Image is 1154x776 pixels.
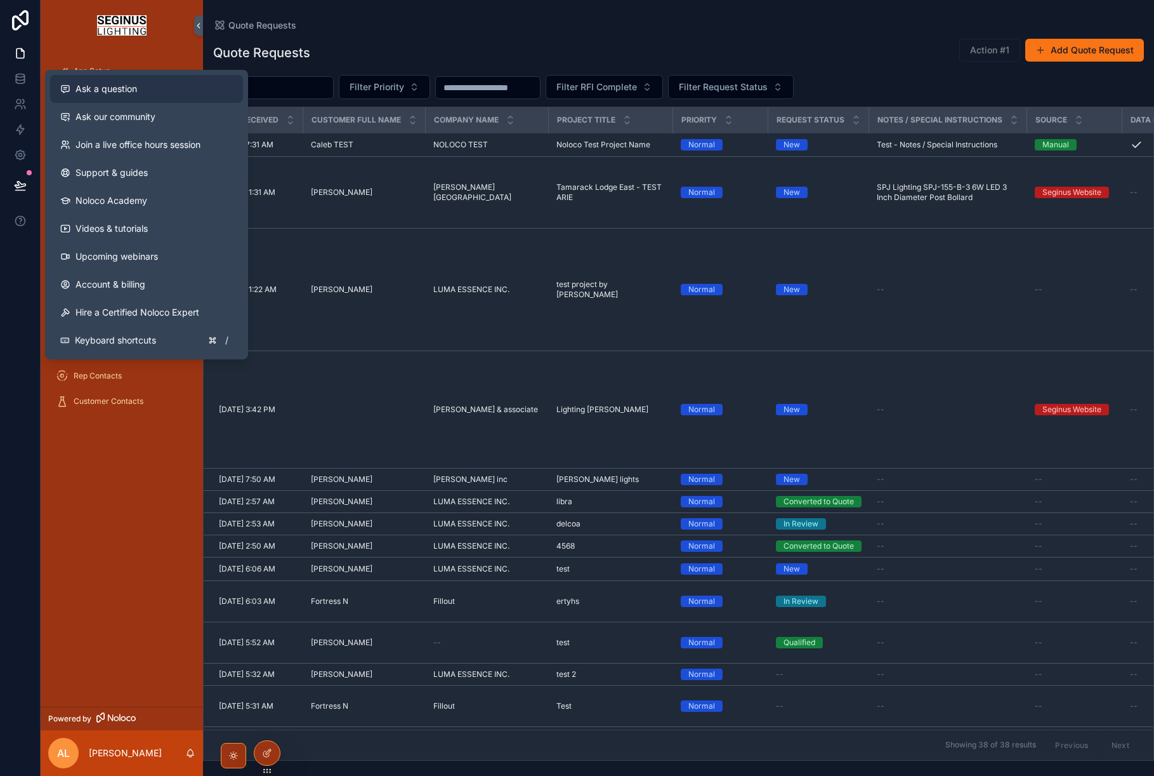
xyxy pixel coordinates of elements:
span: Keyboard shortcuts [75,334,156,347]
div: Normal [688,474,715,485]
a: -- [1035,669,1115,679]
div: Normal [688,404,715,415]
a: -- [877,541,1020,551]
a: [PERSON_NAME] [311,638,418,648]
span: Account & billing [75,278,145,291]
span: -- [1130,541,1138,551]
button: Hire a Certified Noloco Expert [50,298,243,326]
span: -- [877,541,884,551]
span: Ask a question [75,83,137,95]
span: [PERSON_NAME] lights [556,474,639,485]
h1: Quote Requests [213,44,310,62]
div: Normal [688,563,715,575]
a: Add Quote Request [1025,39,1144,62]
a: [DATE] 11:22 AM [219,284,296,295]
span: NOLOCO TEST [433,140,488,150]
span: -- [1035,596,1042,606]
span: 4568 [556,541,575,551]
span: Filter RFI Complete [556,81,637,93]
span: LUMA ESSENCE INC. [433,284,509,295]
a: [PERSON_NAME] [311,284,418,295]
a: [PERSON_NAME] & associate [433,405,541,415]
span: Notes / Special Instructions [877,115,1002,125]
span: -- [1035,519,1042,529]
a: [PERSON_NAME] [311,564,418,574]
a: Normal [681,518,761,530]
span: Project Title [557,115,615,125]
button: Select Button [546,75,663,99]
a: [PERSON_NAME] [311,497,418,507]
a: Qualified [776,637,862,648]
a: Converted to Quote [776,496,862,507]
a: Fortress N [311,701,418,711]
a: [DATE] 5:32 AM [219,669,296,679]
div: Normal [688,139,715,151]
div: Converted to Quote [784,540,854,552]
a: Normal [681,496,761,507]
span: -- [877,405,884,415]
span: -- [1130,638,1138,648]
a: -- [877,564,1020,574]
span: -- [776,701,784,711]
span: -- [1035,284,1042,295]
div: New [784,284,800,295]
a: -- [433,638,541,648]
a: Normal [681,700,761,712]
span: [PERSON_NAME] [311,187,372,197]
a: -- [1035,519,1115,529]
span: -- [877,638,884,648]
span: -- [1035,638,1042,648]
div: New [784,139,800,151]
span: -- [877,701,884,711]
a: test project by [PERSON_NAME] [556,279,666,300]
span: [PERSON_NAME] [311,474,372,485]
div: scrollable content [41,51,203,429]
span: [DATE] 5:32 AM [219,669,275,679]
span: [PERSON_NAME] [311,638,372,648]
a: [DATE] 2:50 AM [219,541,296,551]
span: Caleb TEST [311,140,353,150]
a: [DATE] 11:31 AM [219,187,296,197]
span: Filter Request Status [679,81,768,93]
span: -- [1130,187,1138,197]
a: delcoa [556,519,666,529]
a: test 2 [556,669,666,679]
a: -- [877,701,1020,711]
a: Videos & tutorials [50,215,243,243]
a: In Review [776,596,862,607]
a: [DATE] 7:50 AM [219,474,296,485]
a: Normal [681,540,761,552]
span: [DATE] 6:03 AM [219,596,275,606]
div: New [784,563,800,575]
span: [PERSON_NAME] [311,284,372,295]
a: [PERSON_NAME] [311,187,418,197]
a: Test - Notes / Special Instructions [877,140,1020,150]
span: [DATE] 7:50 AM [219,474,275,485]
div: Normal [688,496,715,507]
a: -- [877,405,1020,415]
a: Ask our community [50,103,243,131]
div: New [784,474,800,485]
a: [DATE] 5:31 AM [219,701,296,711]
span: Priority [681,115,717,125]
a: [PERSON_NAME] [311,519,418,529]
span: [DATE] 2:57 AM [219,497,275,507]
span: Filter Priority [350,81,404,93]
span: Upcoming webinars [75,250,158,263]
span: [DATE] 2:50 AM [219,541,275,551]
a: Seginus Website [1035,187,1115,198]
span: [PERSON_NAME] [311,519,372,529]
a: -- [877,596,1020,606]
a: LUMA ESSENCE INC. [433,669,541,679]
span: -- [1130,284,1138,295]
span: Support & guides [75,166,148,179]
a: [PERSON_NAME] inc [433,474,541,485]
span: Fillout [433,596,455,606]
a: -- [1035,701,1115,711]
span: LUMA ESSENCE INC. [433,564,509,574]
a: libra [556,497,666,507]
a: Account & billing [50,271,243,298]
a: Quote Requests [213,19,296,32]
a: -- [1035,284,1115,295]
